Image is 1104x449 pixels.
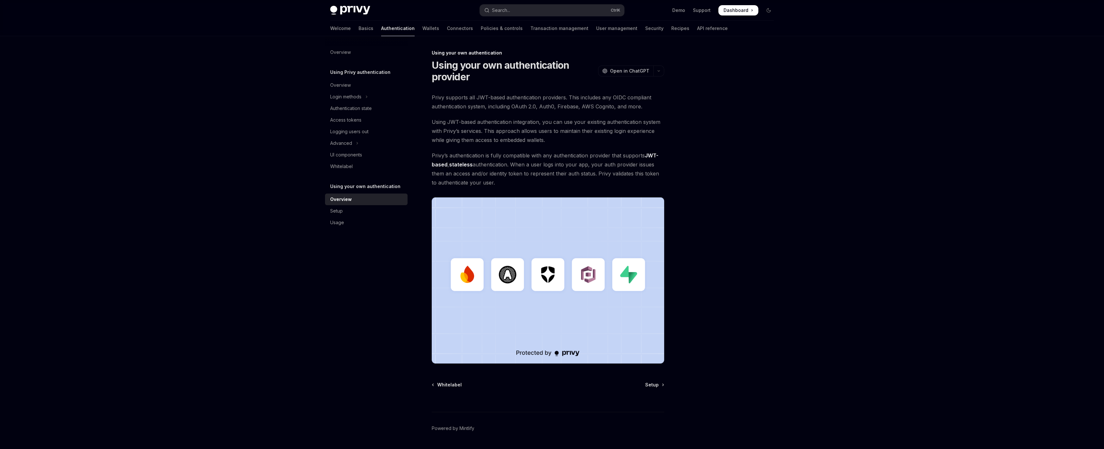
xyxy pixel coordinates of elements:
span: Privy’s authentication is fully compatible with any authentication provider that supports , authe... [432,151,664,187]
a: Overview [325,46,408,58]
div: Authentication state [330,105,372,112]
span: Dashboard [724,7,748,14]
div: Logging users out [330,128,369,135]
a: Transaction management [530,21,588,36]
a: Authentication state [325,103,408,114]
div: Whitelabel [330,163,353,170]
h1: Using your own authentication provider [432,59,596,83]
button: Open in ChatGPT [598,65,653,76]
a: Welcome [330,21,351,36]
div: Using your own authentication [432,50,664,56]
a: Powered by Mintlify [432,425,474,432]
a: Dashboard [718,5,758,15]
span: Privy supports all JWT-based authentication providers. This includes any OIDC compliant authentic... [432,93,664,111]
a: Connectors [447,21,473,36]
button: Toggle Advanced section [325,137,408,149]
a: Recipes [671,21,689,36]
a: stateless [449,161,473,168]
a: Overview [325,194,408,205]
a: Setup [325,205,408,217]
a: Wallets [422,21,439,36]
span: Whitelabel [437,382,462,388]
div: Usage [330,219,344,226]
a: Setup [645,382,664,388]
a: Policies & controls [481,21,523,36]
a: Demo [672,7,685,14]
div: Access tokens [330,116,361,124]
div: Overview [330,195,352,203]
button: Toggle Login methods section [325,91,408,103]
a: User management [596,21,637,36]
span: Ctrl K [611,8,620,13]
div: Setup [330,207,343,215]
div: Overview [330,48,351,56]
span: Using JWT-based authentication integration, you can use your existing authentication system with ... [432,117,664,145]
div: Search... [492,6,510,14]
a: Security [645,21,664,36]
a: API reference [697,21,728,36]
span: Open in ChatGPT [610,68,649,74]
a: Access tokens [325,114,408,126]
a: Whitelabel [432,382,462,388]
a: Logging users out [325,126,408,137]
div: Overview [330,81,351,89]
a: Whitelabel [325,161,408,172]
img: JWT-based auth splash [432,197,664,364]
a: Basics [359,21,373,36]
h5: Using Privy authentication [330,68,390,76]
div: Login methods [330,93,361,101]
a: Authentication [381,21,415,36]
img: dark logo [330,6,370,15]
div: UI components [330,151,362,159]
button: Toggle dark mode [764,5,774,15]
span: Setup [645,382,659,388]
a: Support [693,7,711,14]
a: Usage [325,217,408,228]
h5: Using your own authentication [330,183,400,190]
a: UI components [325,149,408,161]
div: Advanced [330,139,352,147]
button: Open search [480,5,624,16]
a: Overview [325,79,408,91]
